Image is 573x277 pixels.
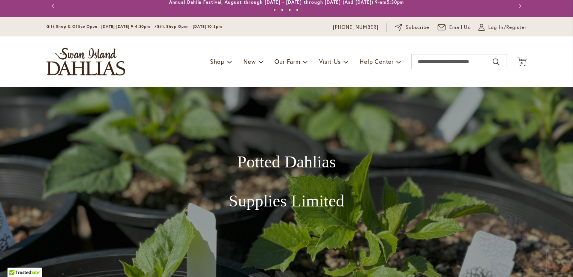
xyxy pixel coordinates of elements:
span: Our Farm [274,57,300,65]
span: Help Center [360,57,394,65]
span: New [243,57,256,65]
a: Email Us [438,24,471,31]
button: 1 of 4 [273,9,276,11]
a: [PHONE_NUMBER] [333,24,378,31]
button: 3 of 4 [288,9,291,11]
span: Gift Shop & Office Open - [DATE]-[DATE] 9-4:30pm / [46,24,157,29]
button: 2 of 4 [281,9,283,11]
a: Subscribe [395,24,429,31]
span: Gift Shop Open - [DATE] 10-3pm [157,24,222,29]
span: Subscribe [406,24,429,31]
span: 4 [520,60,523,65]
a: store logo [46,48,125,75]
span: Email Us [449,24,471,31]
button: 4 [517,57,526,67]
a: Log In/Register [478,24,526,31]
span: Log In/Register [488,24,526,31]
span: Visit Us [319,57,341,65]
h1: Potted Dahlias Supplies Limited [187,152,386,211]
button: 4 of 4 [296,9,298,11]
span: Shop [210,57,225,65]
